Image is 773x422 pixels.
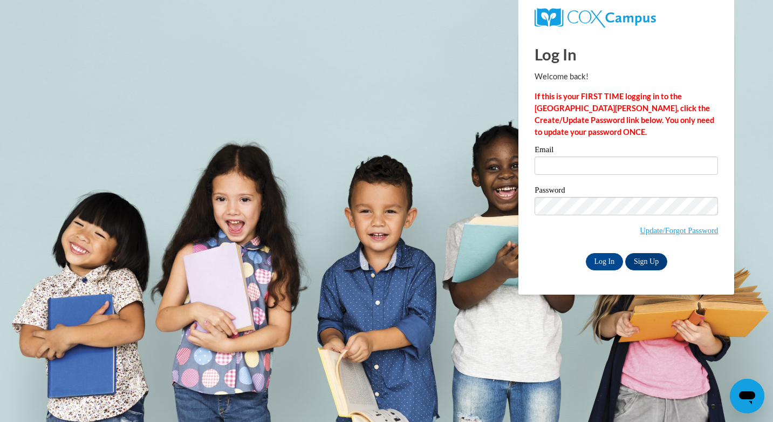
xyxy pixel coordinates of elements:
[535,186,718,197] label: Password
[625,253,667,270] a: Sign Up
[586,253,624,270] input: Log In
[730,379,764,413] iframe: Button to launch messaging window
[535,8,718,28] a: COX Campus
[535,92,714,137] strong: If this is your FIRST TIME logging in to the [GEOGRAPHIC_DATA][PERSON_NAME], click the Create/Upd...
[535,8,655,28] img: COX Campus
[535,71,718,83] p: Welcome back!
[640,226,718,235] a: Update/Forgot Password
[535,43,718,65] h1: Log In
[535,146,718,156] label: Email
